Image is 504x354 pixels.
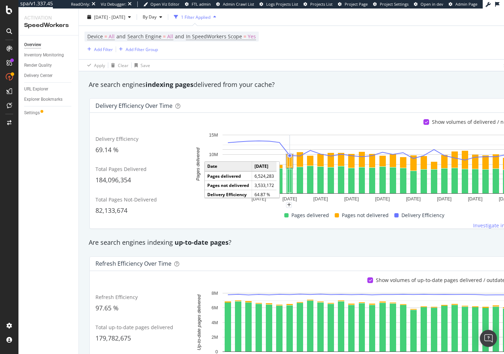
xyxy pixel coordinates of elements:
[126,46,158,52] div: Add Filter Group
[109,32,115,42] span: All
[212,320,218,325] text: 4M
[291,211,329,220] span: Pages delivered
[116,45,158,54] button: Add Filter Group
[95,260,171,267] div: Refresh Efficiency over time
[212,171,218,177] text: 5M
[24,14,73,21] div: Activation
[252,196,266,201] text: [DATE]
[414,1,443,7] a: Open in dev
[175,33,184,40] span: and
[95,304,119,312] span: 97.65 %
[141,62,150,68] div: Save
[212,334,218,340] text: 2M
[259,1,298,7] a: Logs Projects List
[196,294,202,350] text: Up-to-date pages delivered
[84,45,113,54] button: Add Filter
[150,1,180,7] span: Open Viz Editor
[24,62,73,69] a: Render Quality
[406,196,421,201] text: [DATE]
[24,41,73,49] a: Overview
[24,109,73,117] a: Settings
[95,166,147,172] span: Total Pages Delivered
[345,1,368,7] span: Project Page
[24,72,53,79] div: Delivery Center
[71,1,90,7] div: ReadOnly:
[480,330,497,347] div: Open Intercom Messenger
[338,1,368,7] a: Project Page
[116,33,126,40] span: and
[401,211,444,220] span: Delivery Efficiency
[243,33,246,40] span: =
[455,1,477,7] span: Admin Page
[209,152,218,157] text: 10M
[266,1,298,7] span: Logs Projects List
[373,1,409,7] a: Project Settings
[192,1,211,7] span: FTL admin
[223,1,254,7] span: Admin Crawl List
[95,324,173,331] span: Total up-to-date pages delivered
[127,33,161,40] span: Search Engine
[380,1,409,7] span: Project Settings
[95,145,119,154] span: 69.14 %
[344,196,359,201] text: [DATE]
[94,46,113,52] div: Add Filter
[24,51,64,59] div: Inventory Monitoring
[132,60,150,71] button: Save
[24,96,73,103] a: Explorer Bookmarks
[171,11,219,23] button: 1 Filter Applied
[310,1,333,7] span: Projects List
[212,291,218,296] text: 8M
[24,96,62,103] div: Explorer Bookmarks
[95,102,172,109] div: Delivery Efficiency over time
[163,33,166,40] span: =
[248,32,256,42] span: Yes
[421,1,443,7] span: Open in dev
[468,196,482,201] text: [DATE]
[95,206,127,215] span: 82,133,674
[143,1,180,7] a: Open Viz Editor
[437,196,451,201] text: [DATE]
[24,85,73,93] a: URL Explorer
[140,11,165,23] button: By Day
[101,1,126,7] div: Viz Debugger:
[24,109,40,117] div: Settings
[95,135,138,142] span: Delivery Efficiency
[104,33,107,40] span: =
[95,334,131,342] span: 179,782,675
[216,1,254,7] a: Admin Crawl List
[283,196,297,201] text: [DATE]
[95,294,138,300] span: Refresh Efficiency
[195,148,201,181] text: Pages delivered
[24,51,73,59] a: Inventory Monitoring
[95,196,157,203] span: Total Pages Not-Delivered
[118,62,128,68] div: Clear
[449,1,477,7] a: Admin Page
[87,33,103,40] span: Device
[94,14,125,20] span: [DATE] - [DATE]
[108,60,128,71] button: Clear
[186,33,242,40] span: In SpeedWorkers Scope
[24,21,73,29] div: SpeedWorkers
[24,72,73,79] a: Delivery Center
[313,196,328,201] text: [DATE]
[342,211,389,220] span: Pages not delivered
[209,132,218,138] text: 15M
[84,60,105,71] button: Apply
[146,80,193,89] strong: indexing pages
[24,41,41,49] div: Overview
[212,305,218,310] text: 6M
[24,85,48,93] div: URL Explorer
[303,1,333,7] a: Projects List
[94,62,105,68] div: Apply
[375,196,390,201] text: [DATE]
[140,14,157,20] span: By Day
[175,238,229,247] strong: up-to-date pages
[181,14,210,20] div: 1 Filter Applied
[286,202,292,208] div: plus
[95,176,131,184] span: 184,096,354
[167,32,173,42] span: All
[215,191,218,196] text: 0
[84,11,134,23] button: [DATE] - [DATE]
[24,62,52,69] div: Render Quality
[185,1,211,7] a: FTL admin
